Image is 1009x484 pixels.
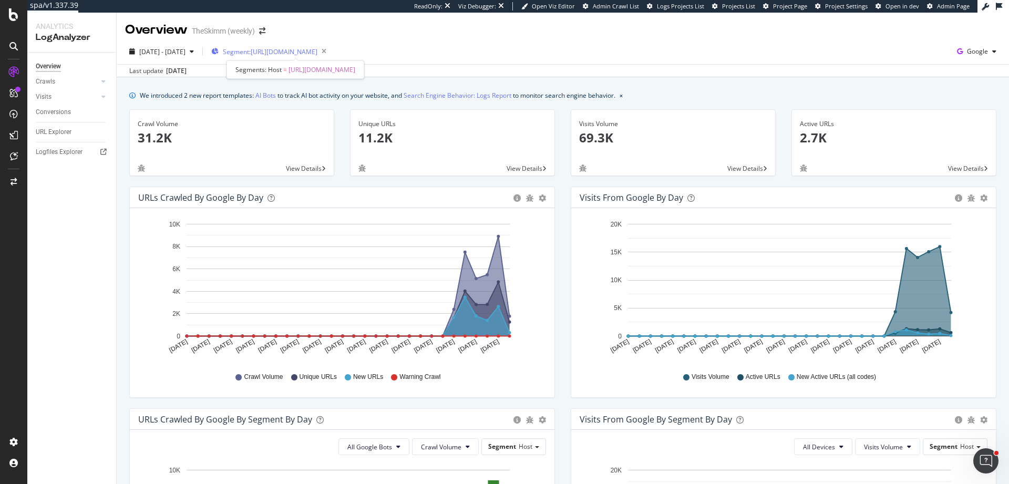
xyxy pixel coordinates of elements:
[765,338,786,354] text: [DATE]
[279,338,300,354] text: [DATE]
[864,442,903,451] span: Visits Volume
[36,147,83,158] div: Logfiles Explorer
[722,2,755,10] span: Projects List
[125,21,188,39] div: Overview
[809,338,830,354] text: [DATE]
[353,373,383,382] span: New URLs
[526,194,533,202] div: bug
[611,221,622,228] text: 20K
[413,338,434,354] text: [DATE]
[832,338,853,354] text: [DATE]
[967,194,975,202] div: bug
[458,2,496,11] div: Viz Debugger:
[955,194,962,202] div: circle-info
[36,107,109,118] a: Conversions
[172,288,180,295] text: 4K
[207,43,331,60] button: Segment:[URL][DOMAIN_NAME]
[172,265,180,273] text: 6K
[414,2,442,11] div: ReadOnly:
[611,467,622,474] text: 20K
[190,338,211,354] text: [DATE]
[855,438,920,455] button: Visits Volume
[36,76,98,87] a: Crawls
[457,338,478,354] text: [DATE]
[300,373,337,382] span: Unique URLs
[980,416,987,424] div: gear
[825,2,868,10] span: Project Settings
[532,2,575,10] span: Open Viz Editor
[803,442,835,451] span: All Devices
[129,66,187,76] div: Last update
[580,192,683,203] div: Visits from Google by day
[794,438,852,455] button: All Devices
[138,129,326,147] p: 31.2K
[346,338,367,354] text: [DATE]
[657,2,704,10] span: Logs Projects List
[138,119,326,129] div: Crawl Volume
[521,2,575,11] a: Open Viz Editor
[876,2,919,11] a: Open in dev
[36,127,71,138] div: URL Explorer
[692,373,729,382] span: Visits Volume
[399,373,440,382] span: Warning Crawl
[412,438,479,455] button: Crawl Volume
[854,338,875,354] text: [DATE]
[720,338,742,354] text: [DATE]
[967,416,975,424] div: bug
[36,32,108,44] div: LogAnalyzer
[773,2,807,10] span: Project Page
[973,448,998,473] iframe: Intercom live chat
[36,91,98,102] a: Visits
[953,43,1001,60] button: Google
[255,90,276,101] a: AI Bots
[800,119,988,129] div: Active URLs
[593,2,639,10] span: Admin Crawl List
[244,373,283,382] span: Crawl Volume
[967,47,988,56] span: Google
[169,221,180,228] text: 10K
[172,243,180,251] text: 8K
[421,442,461,451] span: Crawl Volume
[930,442,957,451] span: Segment
[259,27,265,35] div: arrow-right-arrow-left
[927,2,970,11] a: Admin Page
[138,414,312,425] div: URLs Crawled by Google By Segment By Day
[712,2,755,11] a: Projects List
[800,129,988,147] p: 2.7K
[172,310,180,317] text: 2K
[479,338,500,354] text: [DATE]
[632,338,653,354] text: [DATE]
[235,65,282,74] span: Segments: Host
[815,2,868,11] a: Project Settings
[507,164,542,173] span: View Details
[138,164,145,172] div: bug
[579,164,586,172] div: bug
[169,467,180,474] text: 10K
[617,88,625,103] button: close banner
[743,338,764,354] text: [DATE]
[513,416,521,424] div: circle-info
[257,338,278,354] text: [DATE]
[36,147,109,158] a: Logfiles Explorer
[580,217,984,363] svg: A chart.
[787,338,808,354] text: [DATE]
[138,192,263,203] div: URLs Crawled by Google by day
[955,416,962,424] div: circle-info
[36,91,52,102] div: Visits
[580,414,732,425] div: Visits from Google By Segment By Day
[937,2,970,10] span: Admin Page
[358,129,547,147] p: 11.2K
[647,2,704,11] a: Logs Projects List
[899,338,920,354] text: [DATE]
[138,217,542,363] svg: A chart.
[301,338,322,354] text: [DATE]
[324,338,345,354] text: [DATE]
[36,61,109,72] a: Overview
[125,43,198,60] button: [DATE] - [DATE]
[948,164,984,173] span: View Details
[283,65,287,74] span: =
[614,305,622,312] text: 5K
[921,338,942,354] text: [DATE]
[526,416,533,424] div: bug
